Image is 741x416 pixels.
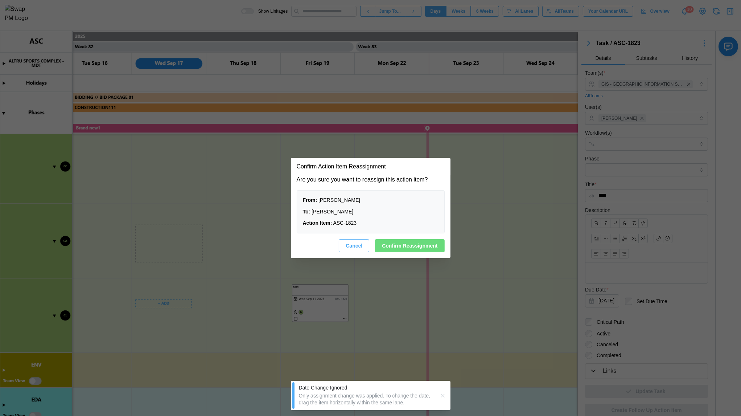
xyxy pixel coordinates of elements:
[303,209,310,215] strong: To:
[303,220,332,226] strong: Action Item:
[382,240,437,252] span: Confirm Reassignment
[303,196,439,204] div: [PERSON_NAME]
[346,240,362,252] span: Cancel
[297,175,445,184] div: Are you sure you want to reassign this action item?
[299,384,435,392] div: Date Change Ignored
[303,197,317,203] strong: From:
[303,219,439,227] div: ASC - 1823
[303,208,439,216] div: [PERSON_NAME]
[299,392,435,407] div: Only assignment change was applied. To change the date, drag the item horizontally within the sam...
[297,164,386,170] h2: Confirm Action Item Reassignment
